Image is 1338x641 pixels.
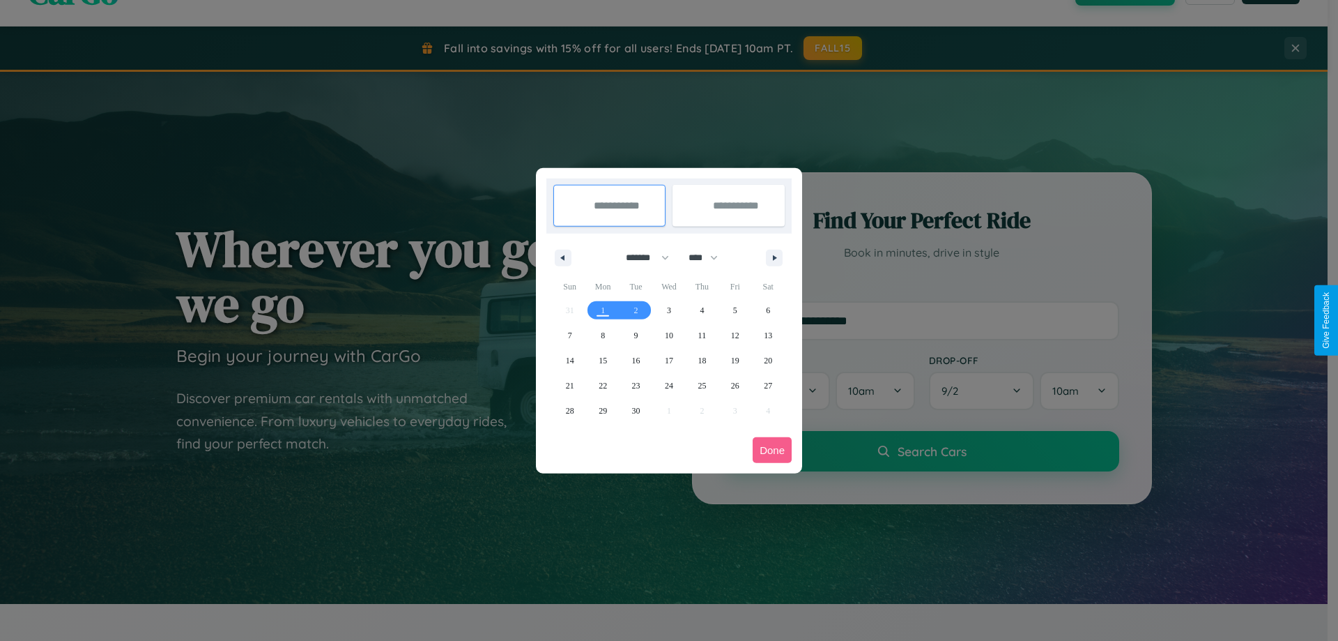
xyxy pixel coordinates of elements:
button: 16 [620,348,652,373]
span: 9 [634,323,638,348]
button: Done [753,437,792,463]
span: 10 [665,323,673,348]
span: 28 [566,398,574,423]
button: 29 [586,398,619,423]
span: 2 [634,298,638,323]
button: 30 [620,398,652,423]
span: 25 [698,373,706,398]
span: Thu [686,276,718,298]
span: 1 [601,298,605,323]
button: 24 [652,373,685,398]
button: 7 [553,323,586,348]
button: 10 [652,323,685,348]
span: 8 [601,323,605,348]
button: 9 [620,323,652,348]
span: 12 [731,323,739,348]
span: 6 [766,298,770,323]
button: 18 [686,348,718,373]
span: 11 [698,323,707,348]
button: 25 [686,373,718,398]
span: 26 [731,373,739,398]
span: 16 [632,348,640,373]
span: 24 [665,373,673,398]
span: Wed [652,276,685,298]
span: 29 [599,398,607,423]
button: 21 [553,373,586,398]
span: 14 [566,348,574,373]
span: Sun [553,276,586,298]
button: 26 [718,373,751,398]
span: 17 [665,348,673,373]
button: 6 [752,298,785,323]
span: 19 [731,348,739,373]
button: 28 [553,398,586,423]
span: 4 [700,298,704,323]
span: 5 [733,298,737,323]
span: 15 [599,348,607,373]
button: 11 [686,323,718,348]
span: 22 [599,373,607,398]
span: 21 [566,373,574,398]
span: 13 [764,323,772,348]
button: 4 [686,298,718,323]
button: 12 [718,323,751,348]
button: 19 [718,348,751,373]
span: 3 [667,298,671,323]
button: 17 [652,348,685,373]
span: 30 [632,398,640,423]
button: 8 [586,323,619,348]
span: Fri [718,276,751,298]
span: 20 [764,348,772,373]
span: 27 [764,373,772,398]
span: Sat [752,276,785,298]
button: 13 [752,323,785,348]
span: 23 [632,373,640,398]
button: 20 [752,348,785,373]
button: 22 [586,373,619,398]
span: Tue [620,276,652,298]
button: 5 [718,298,751,323]
button: 23 [620,373,652,398]
button: 3 [652,298,685,323]
div: Give Feedback [1321,292,1331,349]
span: 7 [568,323,572,348]
span: Mon [586,276,619,298]
button: 27 [752,373,785,398]
button: 2 [620,298,652,323]
button: 14 [553,348,586,373]
span: 18 [698,348,706,373]
button: 1 [586,298,619,323]
button: 15 [586,348,619,373]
